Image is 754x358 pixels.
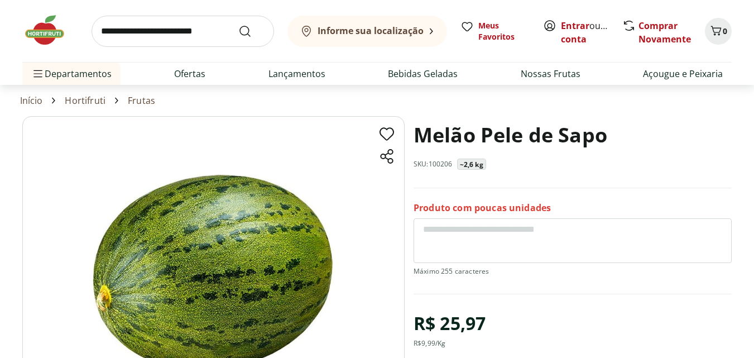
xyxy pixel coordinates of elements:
p: SKU: 100206 [414,160,453,169]
span: 0 [723,26,727,36]
input: search [92,16,274,47]
button: Submit Search [238,25,265,38]
h1: Melão Pele de Sapo [414,116,607,154]
span: Departamentos [31,60,112,87]
button: Informe sua localização [287,16,447,47]
a: Comprar Novamente [638,20,691,45]
a: Início [20,96,43,106]
button: Carrinho [705,18,732,45]
a: Ofertas [174,67,205,80]
div: R$ 9,99 /Kg [414,339,445,348]
a: Bebidas Geladas [388,67,458,80]
a: Lançamentos [268,67,325,80]
span: ou [561,19,611,46]
a: Criar conta [561,20,622,45]
b: Informe sua localização [318,25,424,37]
p: ~2,6 kg [460,160,483,169]
a: Entrar [561,20,589,32]
img: Hortifruti [22,13,78,47]
span: Meus Favoritos [478,20,530,42]
button: Menu [31,60,45,87]
a: Frutas [128,96,155,106]
a: Açougue e Peixaria [643,67,723,80]
a: Hortifruti [65,96,105,106]
a: Nossas Frutas [521,67,580,80]
a: Meus Favoritos [460,20,530,42]
p: Produto com poucas unidades [414,202,551,214]
div: R$ 25,97 [414,308,486,339]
